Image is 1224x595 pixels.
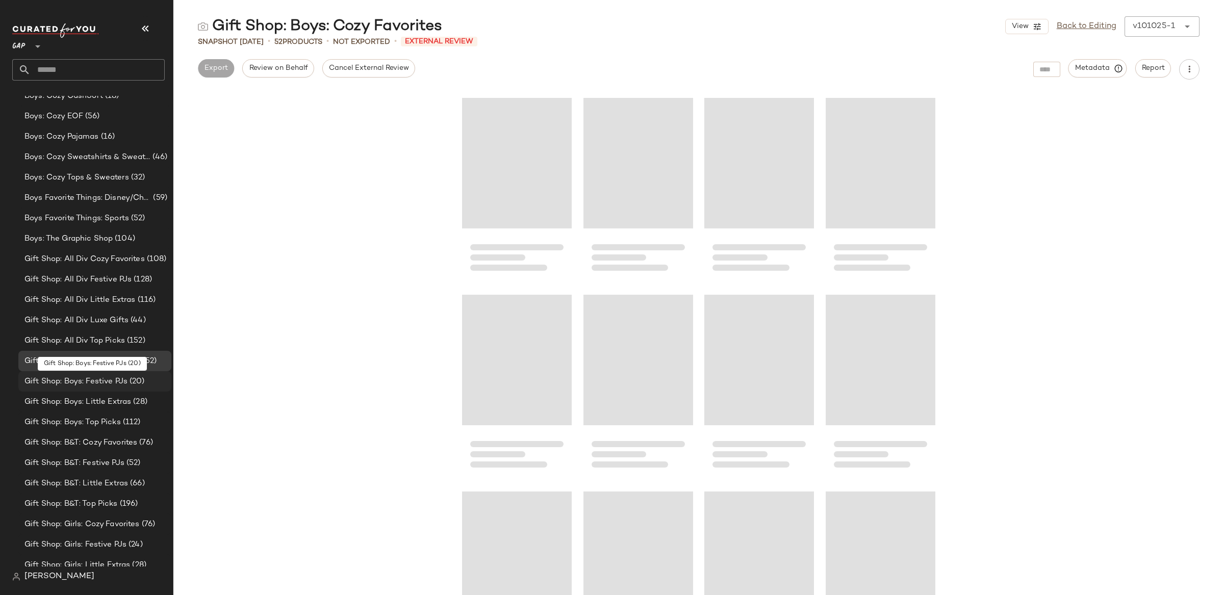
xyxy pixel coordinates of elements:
span: Not Exported [333,37,390,47]
span: Gift Shop: Girls: Little Extras [24,559,130,571]
span: Boys: Cozy Tops & Sweaters [24,172,129,184]
span: Review on Behalf [248,64,308,72]
span: Metadata [1075,64,1121,73]
span: Gift Shop: All Div Luxe Gifts [24,315,129,326]
button: Metadata [1068,59,1127,77]
span: (28) [130,559,146,571]
span: Gift Shop: All Div Festive PJs [24,274,132,286]
span: Gift Shop: Girls: Festive PJs [24,539,126,551]
div: v101025-1 [1133,20,1175,33]
span: Gift Shop: Boys: Top Picks [24,417,121,428]
span: 52 [274,38,283,46]
span: (116) [136,294,156,306]
span: Cancel External Review [328,64,409,72]
span: View [1011,22,1028,31]
span: (76) [137,437,153,449]
span: [PERSON_NAME] [24,571,94,583]
span: Snapshot [DATE] [198,37,264,47]
div: Products [274,37,322,47]
span: (16) [99,131,115,143]
button: Cancel External Review [322,59,415,77]
span: GAP [12,35,25,53]
span: Gift Shop: Boys: Little Extras [24,396,131,408]
span: Boys Favorite Things: Sports [24,213,129,224]
span: (128) [132,274,152,286]
span: (28) [131,396,147,408]
span: (32) [129,172,145,184]
span: Gift Shop: B&T: Cozy Favorites [24,437,137,449]
span: (20) [127,376,145,387]
div: Loading... [826,291,935,479]
div: Gift Shop: Boys: Cozy Favorites [198,16,442,37]
span: Gift Shop: Boys: Festive PJs [24,376,127,387]
span: Gift Shop: Girls: Cozy Favorites [24,519,140,530]
div: Loading... [462,291,572,479]
button: View [1005,19,1048,34]
img: cfy_white_logo.C9jOOHJF.svg [12,23,99,38]
span: (66) [128,478,145,489]
span: (52) [140,355,157,367]
span: Report [1141,64,1165,72]
span: (112) [121,417,141,428]
span: Boys: Cozy CashSoft [24,90,103,102]
div: Loading... [704,291,814,479]
span: Boys: Cozy EOF [24,111,83,122]
span: Gift Shop: All Div Top Picks [24,335,125,347]
div: Loading... [704,94,814,282]
div: Loading... [826,94,935,282]
span: External Review [401,37,477,46]
span: (52) [129,213,145,224]
button: Review on Behalf [242,59,314,77]
span: • [394,36,397,48]
div: Loading... [583,94,693,282]
span: (196) [118,498,138,510]
div: Loading... [583,291,693,479]
span: Gift Shop: Boys: Cozy Favorites [24,355,140,367]
span: (59) [151,192,167,204]
span: (24) [126,539,143,551]
div: Loading... [462,94,572,282]
span: Gift Shop: B&T: Festive PJs [24,457,124,469]
img: svg%3e [12,573,20,581]
span: • [268,36,270,48]
span: Gift Shop: All Div Cozy Favorites [24,253,145,265]
img: svg%3e [198,21,208,32]
span: (108) [145,253,167,265]
button: Report [1135,59,1171,77]
span: Boys: The Graphic Shop [24,233,113,245]
span: (152) [125,335,145,347]
span: Gift Shop: B&T: Little Extras [24,478,128,489]
span: (46) [150,151,167,163]
span: Gift Shop: All Div Little Extras [24,294,136,306]
span: (44) [129,315,146,326]
span: (56) [83,111,100,122]
span: Boys: Cozy Pajamas [24,131,99,143]
span: (104) [113,233,135,245]
span: (76) [140,519,156,530]
span: • [326,36,329,48]
span: (52) [124,457,141,469]
a: Back to Editing [1057,20,1116,33]
span: Boys Favorite Things: Disney/Characters [24,192,151,204]
span: Boys: Cozy Sweatshirts & Sweatpants [24,151,150,163]
span: (18) [103,90,119,102]
span: Gift Shop: B&T: Top Picks [24,498,118,510]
